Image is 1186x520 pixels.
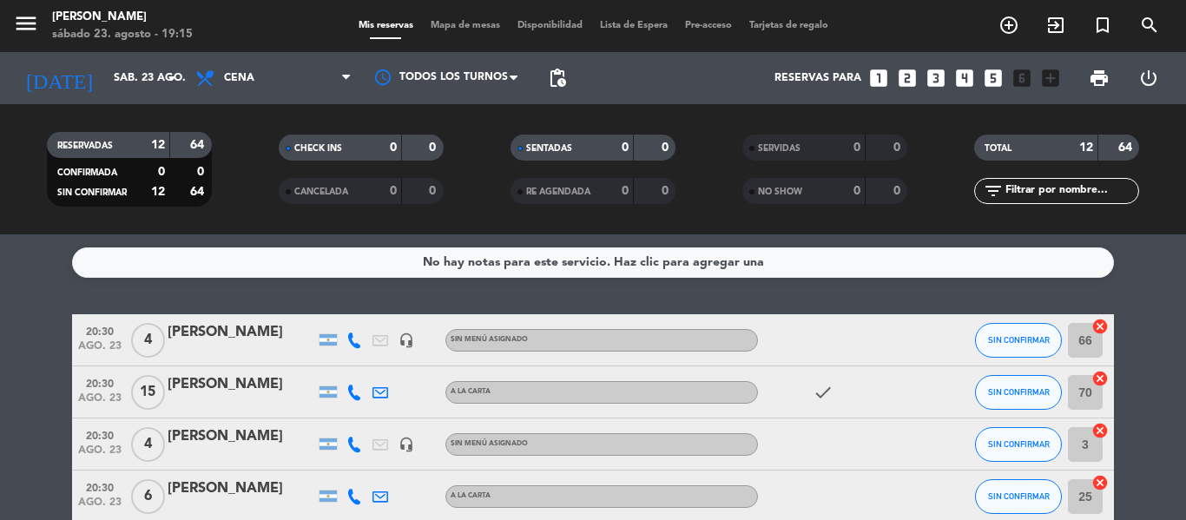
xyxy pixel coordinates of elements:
[1092,15,1113,36] i: turned_in_not
[224,72,254,84] span: Cena
[853,185,860,197] strong: 0
[774,72,861,84] span: Reservas para
[294,144,342,153] span: CHECK INS
[158,166,165,178] strong: 0
[151,139,165,151] strong: 12
[151,186,165,198] strong: 12
[399,332,414,348] i: headset_mic
[1039,67,1062,89] i: add_box
[925,67,947,89] i: looks_3
[131,479,165,514] span: 6
[131,323,165,358] span: 4
[676,21,741,30] span: Pre-acceso
[190,139,208,151] strong: 64
[547,68,568,89] span: pending_actions
[953,67,976,89] i: looks_4
[591,21,676,30] span: Lista de Espera
[429,142,439,154] strong: 0
[78,320,122,340] span: 20:30
[983,181,1004,201] i: filter_list
[975,323,1062,358] button: SIN CONFIRMAR
[13,59,105,97] i: [DATE]
[78,444,122,464] span: ago. 23
[57,142,113,150] span: RESERVADAS
[893,142,904,154] strong: 0
[526,144,572,153] span: SENTADAS
[422,21,509,30] span: Mapa de mesas
[168,425,315,448] div: [PERSON_NAME]
[78,425,122,444] span: 20:30
[294,188,348,196] span: CANCELADA
[131,375,165,410] span: 15
[1118,142,1136,154] strong: 64
[1091,474,1109,491] i: cancel
[390,142,397,154] strong: 0
[988,491,1050,501] span: SIN CONFIRMAR
[988,439,1050,449] span: SIN CONFIRMAR
[975,427,1062,462] button: SIN CONFIRMAR
[451,388,491,395] span: A LA CARTA
[168,321,315,344] div: [PERSON_NAME]
[131,427,165,462] span: 4
[168,373,315,396] div: [PERSON_NAME]
[526,188,590,196] span: RE AGENDADA
[451,440,528,447] span: Sin menú asignado
[662,185,672,197] strong: 0
[399,437,414,452] i: headset_mic
[1089,68,1110,89] span: print
[52,26,193,43] div: sábado 23. agosto - 19:15
[1079,142,1093,154] strong: 12
[896,67,919,89] i: looks_two
[78,392,122,412] span: ago. 23
[741,21,837,30] span: Tarjetas de regalo
[982,67,1005,89] i: looks_5
[1138,68,1159,89] i: power_settings_new
[190,186,208,198] strong: 64
[13,10,39,43] button: menu
[13,10,39,36] i: menu
[853,142,860,154] strong: 0
[662,142,672,154] strong: 0
[509,21,591,30] span: Disponibilidad
[350,21,422,30] span: Mis reservas
[451,492,491,499] span: A LA CARTA
[390,185,397,197] strong: 0
[168,477,315,500] div: [PERSON_NAME]
[622,185,629,197] strong: 0
[758,144,801,153] span: SERVIDAS
[1091,318,1109,335] i: cancel
[451,336,528,343] span: Sin menú asignado
[1004,181,1138,201] input: Filtrar por nombre...
[1123,52,1173,104] div: LOG OUT
[975,375,1062,410] button: SIN CONFIRMAR
[78,497,122,517] span: ago. 23
[985,144,1011,153] span: TOTAL
[423,253,764,273] div: No hay notas para este servicio. Haz clic para agregar una
[622,142,629,154] strong: 0
[1091,370,1109,387] i: cancel
[78,340,122,360] span: ago. 23
[758,188,802,196] span: NO SHOW
[197,166,208,178] strong: 0
[1045,15,1066,36] i: exit_to_app
[78,372,122,392] span: 20:30
[57,168,117,177] span: CONFIRMADA
[1091,422,1109,439] i: cancel
[1139,15,1160,36] i: search
[893,185,904,197] strong: 0
[1011,67,1033,89] i: looks_6
[988,387,1050,397] span: SIN CONFIRMAR
[975,479,1062,514] button: SIN CONFIRMAR
[429,185,439,197] strong: 0
[988,335,1050,345] span: SIN CONFIRMAR
[161,68,182,89] i: arrow_drop_down
[78,477,122,497] span: 20:30
[813,382,833,403] i: check
[57,188,127,197] span: SIN CONFIRMAR
[52,9,193,26] div: [PERSON_NAME]
[998,15,1019,36] i: add_circle_outline
[867,67,890,89] i: looks_one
